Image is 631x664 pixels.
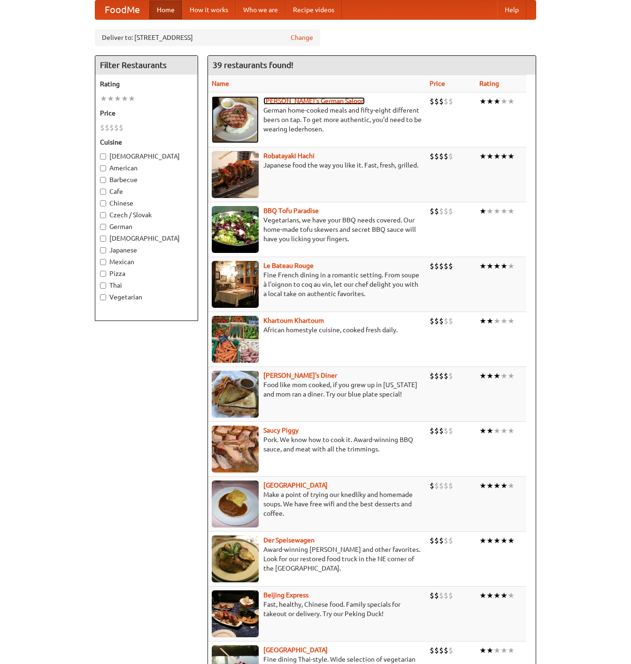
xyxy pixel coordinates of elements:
b: [GEOGRAPHIC_DATA] [263,646,328,654]
label: [DEMOGRAPHIC_DATA] [100,234,193,243]
li: $ [430,261,434,271]
label: [DEMOGRAPHIC_DATA] [100,152,193,161]
img: robatayaki.jpg [212,151,259,198]
input: German [100,224,106,230]
img: khartoum.jpg [212,316,259,363]
a: Khartoum Khartoum [263,317,324,324]
li: ★ [493,426,500,436]
li: ★ [114,93,121,104]
li: ★ [493,535,500,546]
a: Help [497,0,526,19]
li: ★ [479,206,486,216]
li: $ [444,96,448,107]
li: $ [439,590,444,601]
li: ★ [479,261,486,271]
li: ★ [486,151,493,161]
p: Fast, healthy, Chinese food. Family specials for takeout or delivery. Try our Peking Duck! [212,600,422,618]
li: ★ [479,96,486,107]
li: ★ [486,481,493,491]
li: $ [448,645,453,656]
li: ★ [500,371,508,381]
li: ★ [479,316,486,326]
li: $ [430,535,434,546]
img: speisewagen.jpg [212,535,259,582]
b: [PERSON_NAME]'s Diner [263,372,337,379]
p: Make a point of trying our knedlíky and homemade soups. We have free wifi and the best desserts a... [212,490,422,518]
p: Food like mom cooked, if you grew up in [US_STATE] and mom ran a diner. Try our blue plate special! [212,380,422,399]
label: Pizza [100,269,193,278]
li: ★ [486,261,493,271]
a: Who we are [236,0,285,19]
b: [PERSON_NAME]'s German Saloon [263,97,365,105]
li: $ [434,261,439,271]
a: Saucy Piggy [263,427,299,434]
li: ★ [486,590,493,601]
li: ★ [500,590,508,601]
a: Recipe videos [285,0,342,19]
a: Robatayaki Hachi [263,152,315,160]
li: ★ [500,96,508,107]
li: $ [434,316,439,326]
li: ★ [508,481,515,491]
a: Change [291,33,313,42]
li: ★ [479,481,486,491]
li: ★ [493,151,500,161]
li: $ [434,590,439,601]
p: Vegetarians, we have your BBQ needs covered. Our home-made tofu skewers and secret BBQ sauce will... [212,215,422,244]
li: $ [100,122,105,133]
li: ★ [479,371,486,381]
a: Le Bateau Rouge [263,262,314,269]
li: $ [434,426,439,436]
li: $ [430,316,434,326]
li: $ [430,590,434,601]
li: ★ [493,316,500,326]
li: ★ [121,93,128,104]
p: German home-cooked meals and fifty-eight different beers on tap. To get more authentic, you'd nee... [212,106,422,134]
li: ★ [500,426,508,436]
h5: Cuisine [100,137,193,147]
img: esthers.jpg [212,96,259,143]
li: $ [109,122,114,133]
a: Home [149,0,182,19]
input: Japanese [100,247,106,253]
li: $ [434,151,439,161]
h4: Filter Restaurants [95,56,198,75]
li: ★ [500,645,508,656]
li: ★ [486,371,493,381]
li: $ [439,535,444,546]
label: Chinese [100,198,193,208]
img: czechpoint.jpg [212,481,259,527]
input: Czech / Slovak [100,212,106,218]
input: Thai [100,282,106,289]
h5: Rating [100,79,193,89]
li: $ [434,645,439,656]
li: $ [444,645,448,656]
li: ★ [100,93,107,104]
label: Vegetarian [100,292,193,302]
li: $ [439,206,444,216]
li: $ [444,481,448,491]
img: tofuparadise.jpg [212,206,259,253]
p: Fine French dining in a romantic setting. From soupe à l'oignon to coq au vin, let our chef delig... [212,270,422,298]
label: Barbecue [100,175,193,184]
li: $ [448,426,453,436]
li: $ [430,96,434,107]
li: ★ [493,206,500,216]
li: $ [439,371,444,381]
li: $ [444,371,448,381]
li: $ [434,206,439,216]
p: Award-winning [PERSON_NAME] and other favorites. Look for our restored food truck in the NE corne... [212,545,422,573]
li: ★ [508,206,515,216]
li: ★ [493,261,500,271]
li: $ [114,122,119,133]
li: $ [439,481,444,491]
li: $ [444,590,448,601]
li: ★ [500,481,508,491]
li: $ [439,316,444,326]
li: ★ [493,96,500,107]
li: ★ [486,316,493,326]
li: ★ [508,426,515,436]
input: Mexican [100,259,106,265]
